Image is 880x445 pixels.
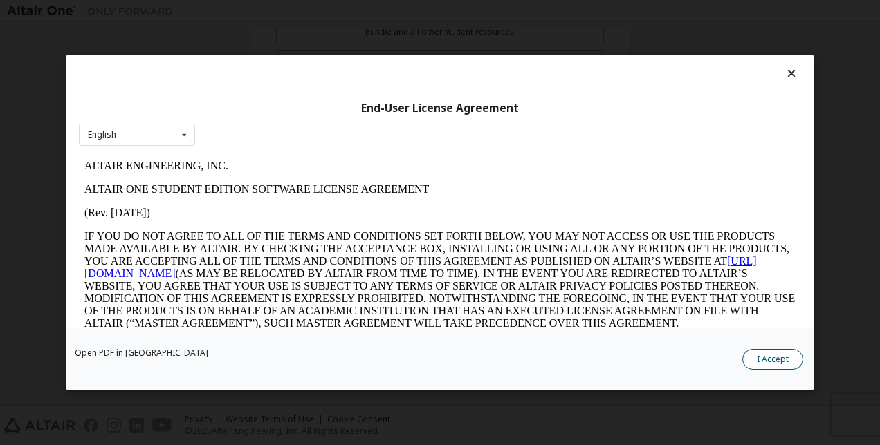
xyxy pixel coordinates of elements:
[79,102,801,115] div: End-User License Agreement
[75,349,208,357] a: Open PDF in [GEOGRAPHIC_DATA]
[6,101,678,125] a: [URL][DOMAIN_NAME]
[6,187,717,236] p: This Altair One Student Edition Software License Agreement (“Agreement”) is between Altair Engine...
[742,349,803,370] button: I Accept
[88,131,116,139] div: English
[6,29,717,41] p: ALTAIR ONE STUDENT EDITION SOFTWARE LICENSE AGREEMENT
[6,53,717,65] p: (Rev. [DATE])
[6,76,717,176] p: IF YOU DO NOT AGREE TO ALL OF THE TERMS AND CONDITIONS SET FORTH BELOW, YOU MAY NOT ACCESS OR USE...
[6,6,717,18] p: ALTAIR ENGINEERING, INC.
